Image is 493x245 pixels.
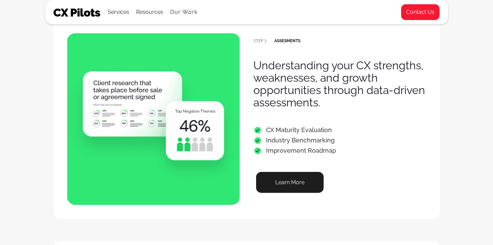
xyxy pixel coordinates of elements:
[256,172,324,193] a: Learn More
[253,38,263,43] code: step
[253,59,426,109] h3: Understanding your CX strengths, weaknesses, and growth opportunities through data-driven assessm...
[253,125,336,135] div: CX Maturity Evaluation
[401,4,440,20] a: Contact Us
[108,0,129,24] div: Services
[264,38,274,43] code: 1
[136,7,163,17] div: Resources
[253,148,262,154] span: •
[253,135,336,145] div: Industry Benchmarking
[253,145,336,156] div: Improvement Roadmap
[253,38,300,43] div: Assesments
[136,0,163,24] div: Resources
[170,9,198,15] a: Our Work
[108,7,129,17] div: Services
